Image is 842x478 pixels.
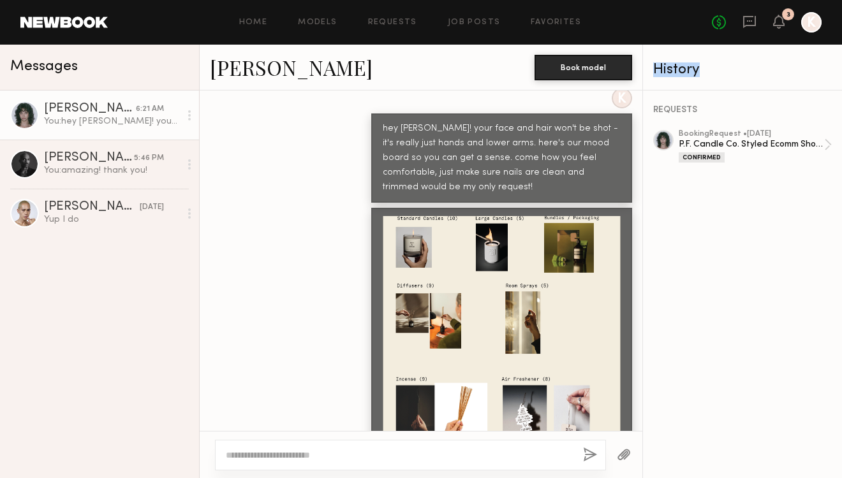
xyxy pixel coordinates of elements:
div: hey [PERSON_NAME]! your face and hair won't be shot - it's really just hands and lower arms. here... [383,122,621,195]
span: Messages [10,59,78,74]
div: [PERSON_NAME] [44,201,140,214]
a: Book model [535,61,632,72]
div: [PERSON_NAME] [44,152,134,164]
div: REQUESTS [653,106,832,115]
div: P.F. Candle Co. Styled Ecomm Shoot at [GEOGRAPHIC_DATA] [679,138,824,150]
div: 6:21 AM [136,103,164,115]
div: Yup I do [44,214,180,226]
a: Models [298,18,337,27]
div: 3 [787,11,790,18]
a: Home [239,18,268,27]
div: You: hey [PERSON_NAME]! your face and hair won't be shot - it's really just hands and lower arms.... [44,115,180,127]
a: Job Posts [448,18,501,27]
div: booking Request • [DATE] [679,130,824,138]
div: [PERSON_NAME] [44,103,136,115]
div: History [653,62,832,77]
div: Confirmed [679,152,725,163]
a: Requests [368,18,417,27]
a: [PERSON_NAME] [210,54,373,81]
div: [DATE] [140,201,164,214]
button: Book model [535,55,632,80]
div: You: amazing! thank you! [44,164,180,177]
a: Favorites [531,18,581,27]
div: 5:46 PM [134,152,164,164]
a: K [801,12,822,33]
a: bookingRequest •[DATE]P.F. Candle Co. Styled Ecomm Shoot at [GEOGRAPHIC_DATA]Confirmed [679,130,832,163]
